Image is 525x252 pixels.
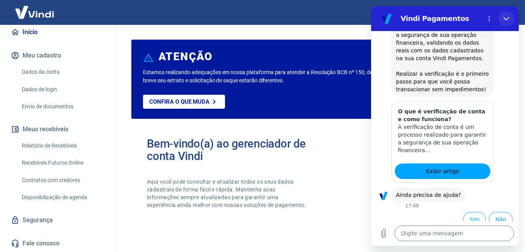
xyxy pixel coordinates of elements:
p: Confira o que muda [149,98,209,105]
a: Dados da conta [19,64,107,80]
button: Meu cadastro [9,47,107,64]
a: Confira o que muda [143,95,225,109]
a: Início [9,24,107,41]
a: Envio de documentos [19,99,107,115]
a: Disponibilização de agenda [19,189,107,205]
a: Dados de login [19,82,107,97]
iframe: Janela de mensagens [371,6,519,246]
img: Vindi [9,0,60,24]
a: Contratos com credores [19,172,107,188]
a: Fale conosco [9,235,107,252]
a: Segurança [9,212,107,229]
a: Recebíveis Futuros Online [19,155,107,171]
h2: Bem-vindo(a) ao gerenciador de conta Vindi [147,137,319,162]
h6: ATENÇÃO [159,53,213,61]
button: Meus recebíveis [9,121,107,138]
a: Relatório de Recebíveis [19,138,107,154]
button: Sair [488,5,516,20]
p: Estamos realizando adequações em nossa plataforma para atender a Resolução BCB nº 150, de [DATE].... [143,68,424,85]
p: Aqui você pode consultar e atualizar todos os seus dados cadastrais de forma fácil e rápida. Mant... [147,178,308,209]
